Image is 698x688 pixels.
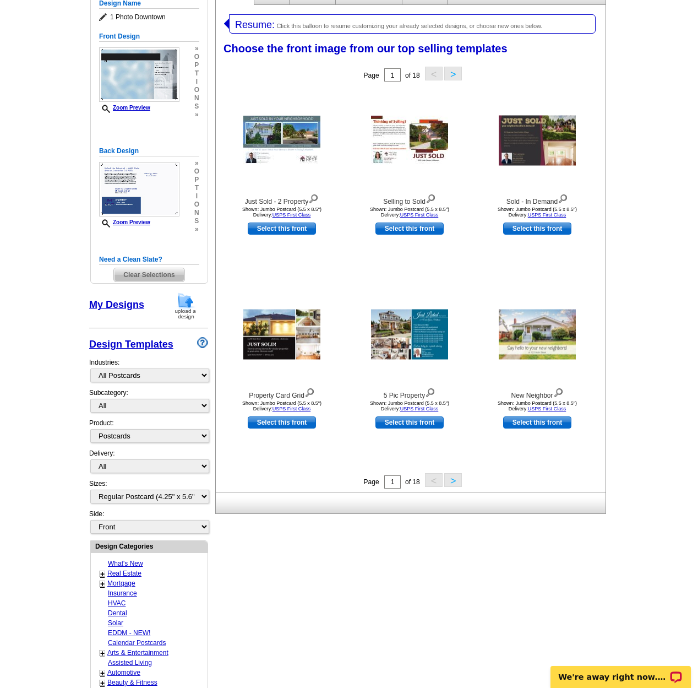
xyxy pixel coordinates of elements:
[248,416,316,429] a: use this design
[108,639,166,647] a: Calendar Postcards
[477,386,598,400] div: New Neighbor
[89,418,208,448] div: Product:
[243,310,320,360] img: Property Card Grid
[221,386,342,400] div: Property Card Grid
[371,116,448,165] img: Selling to Sold
[108,659,152,667] a: Assisted Living
[499,116,576,166] img: Sold - In Demand
[553,386,564,398] img: view design details
[194,201,199,209] span: o
[194,94,199,102] span: n
[194,61,199,69] span: p
[89,352,208,388] div: Industries:
[99,219,150,225] a: Zoom Preview
[349,192,470,207] div: Selling to Sold
[171,292,200,320] img: upload-design
[221,207,342,218] div: Shown: Jumbo Postcard (5.5 x 8.5") Delivery:
[99,47,179,102] img: frontsmallthumbnail.jpg
[89,479,208,509] div: Sizes:
[99,254,199,265] h5: Need a Clean Slate?
[107,669,140,676] a: Automotive
[89,339,173,350] a: Design Templates
[272,212,311,218] a: USPS First Class
[194,167,199,176] span: o
[477,207,598,218] div: Shown: Jumbo Postcard (5.5 x 8.5") Delivery:
[99,146,199,156] h5: Back Design
[276,23,542,29] span: Click this balloon to resume customizing your already selected designs, or choose new ones below.
[194,69,199,78] span: t
[194,53,199,61] span: o
[503,223,571,235] a: use this design
[444,67,462,80] button: >
[349,400,470,411] div: Shown: Jumbo Postcard (5.5 x 8.5") Delivery:
[405,478,420,486] span: of 18
[99,162,179,216] img: backsmallthumbnail.jpg
[558,192,568,204] img: view design details
[308,192,319,204] img: view design details
[528,212,566,218] a: USPS First Class
[223,42,508,55] span: Choose the front image from our top selling templates
[194,184,199,192] span: t
[425,386,435,398] img: view design details
[194,45,199,53] span: »
[364,478,379,486] span: Page
[224,14,229,32] img: leftArrow.png
[108,589,137,597] a: Insurance
[477,192,598,207] div: Sold - In Demand
[400,212,439,218] a: USPS First Class
[107,570,141,577] a: Real Estate
[99,31,199,42] h5: Front Design
[304,386,315,398] img: view design details
[194,176,199,184] span: p
[405,72,420,79] span: of 18
[107,579,135,587] a: Mortgage
[375,416,444,429] a: use this design
[194,159,199,167] span: »
[477,400,598,411] div: Shown: Jumbo Postcard (5.5 x 8.5") Delivery:
[89,448,208,479] div: Delivery:
[107,649,168,657] a: Arts & Entertainment
[107,679,157,686] a: Beauty & Fitness
[108,629,150,637] a: EDDM - NEW!
[243,116,320,165] img: Just Sold - 2 Property
[349,207,470,218] div: Shown: Jumbo Postcard (5.5 x 8.5") Delivery:
[194,78,199,86] span: i
[91,541,208,551] div: Design Categories
[108,599,126,607] a: HVAC
[221,400,342,411] div: Shown: Jumbo Postcard (5.5 x 8.5") Delivery:
[194,192,199,201] span: i
[375,223,444,235] a: use this design
[114,268,184,281] span: Clear Selections
[364,72,379,79] span: Page
[100,649,105,658] a: +
[503,416,571,429] a: use this design
[99,105,150,111] a: Zoom Preview
[197,337,208,348] img: design-wizard-help-icon.png
[108,609,127,617] a: Dental
[349,386,470,400] div: 5 Pic Property
[194,217,199,225] span: s
[89,299,144,310] a: My Designs
[89,388,208,418] div: Subcategory:
[194,225,199,234] span: »
[371,310,448,360] img: 5 Pic Property
[543,653,698,688] iframe: LiveChat chat widget
[194,111,199,119] span: »
[499,310,576,360] img: New Neighbor
[248,223,316,235] a: use this design
[444,473,462,487] button: >
[89,509,208,535] div: Side:
[99,12,199,23] span: 1 Photo Downtown
[100,570,105,578] a: +
[108,560,143,567] a: What's New
[426,192,436,204] img: view design details
[108,619,123,627] a: Solar
[425,67,443,80] button: <
[221,192,342,207] div: Just Sold - 2 Property
[100,669,105,678] a: +
[400,406,439,411] a: USPS First Class
[272,406,311,411] a: USPS First Class
[528,406,566,411] a: USPS First Class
